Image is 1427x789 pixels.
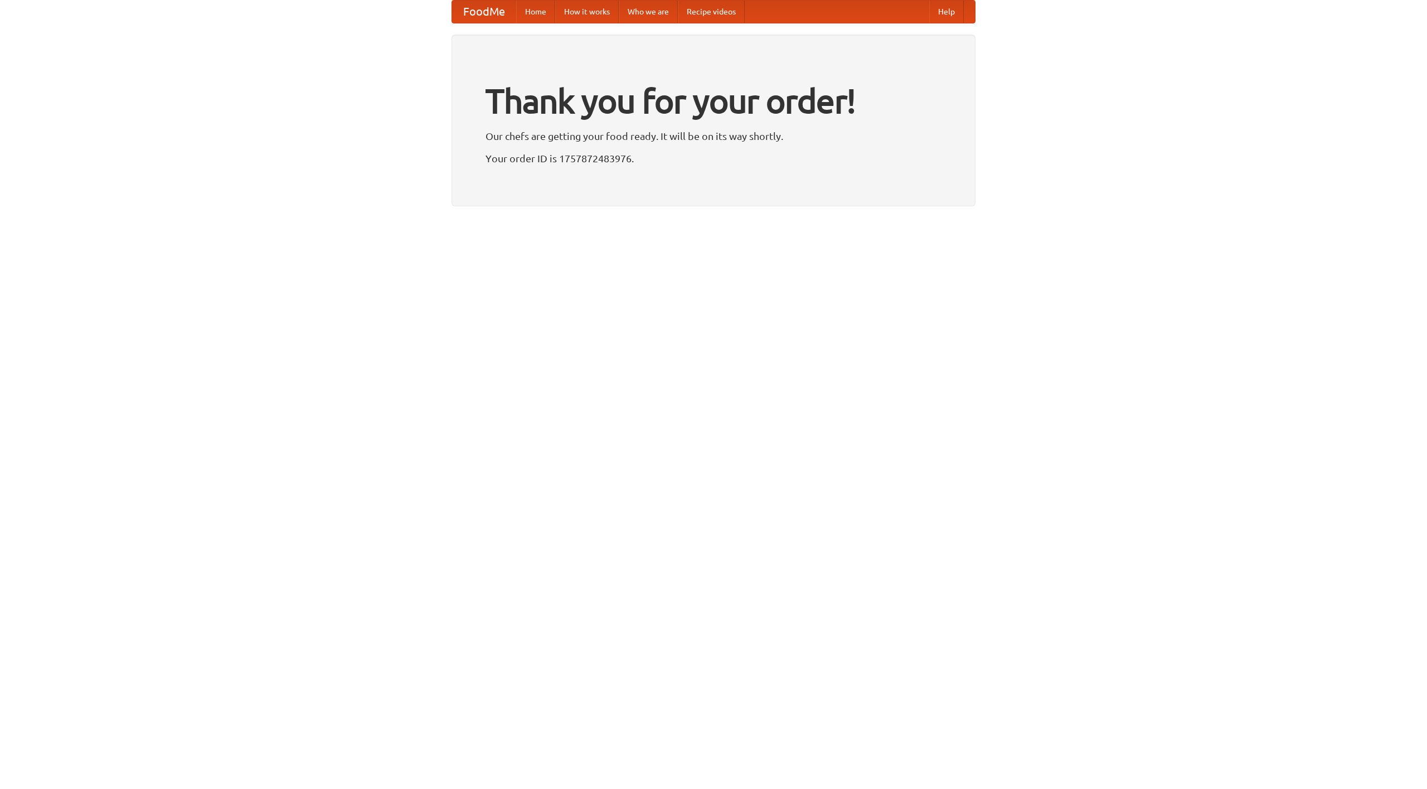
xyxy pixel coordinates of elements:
a: Help [929,1,964,23]
p: Our chefs are getting your food ready. It will be on its way shortly. [486,128,941,144]
h1: Thank you for your order! [486,74,941,128]
a: How it works [555,1,619,23]
a: Who we are [619,1,678,23]
a: Home [516,1,555,23]
a: Recipe videos [678,1,745,23]
a: FoodMe [452,1,516,23]
p: Your order ID is 1757872483976. [486,150,941,167]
